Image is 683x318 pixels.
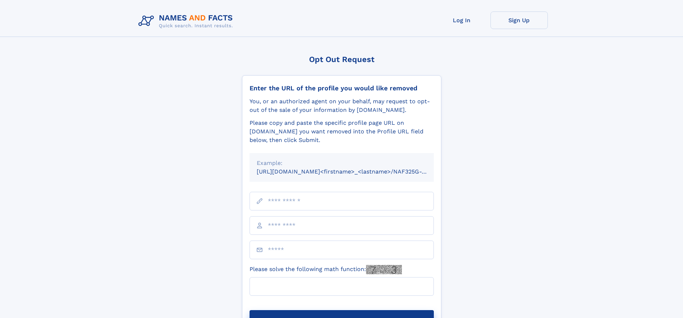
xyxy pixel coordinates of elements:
[433,11,490,29] a: Log In
[257,159,427,167] div: Example:
[490,11,548,29] a: Sign Up
[250,119,434,144] div: Please copy and paste the specific profile page URL on [DOMAIN_NAME] you want removed into the Pr...
[250,84,434,92] div: Enter the URL of the profile you would like removed
[242,55,441,64] div: Opt Out Request
[250,97,434,114] div: You, or an authorized agent on your behalf, may request to opt-out of the sale of your informatio...
[257,168,447,175] small: [URL][DOMAIN_NAME]<firstname>_<lastname>/NAF325G-xxxxxxxx
[250,265,402,274] label: Please solve the following math function:
[136,11,239,31] img: Logo Names and Facts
